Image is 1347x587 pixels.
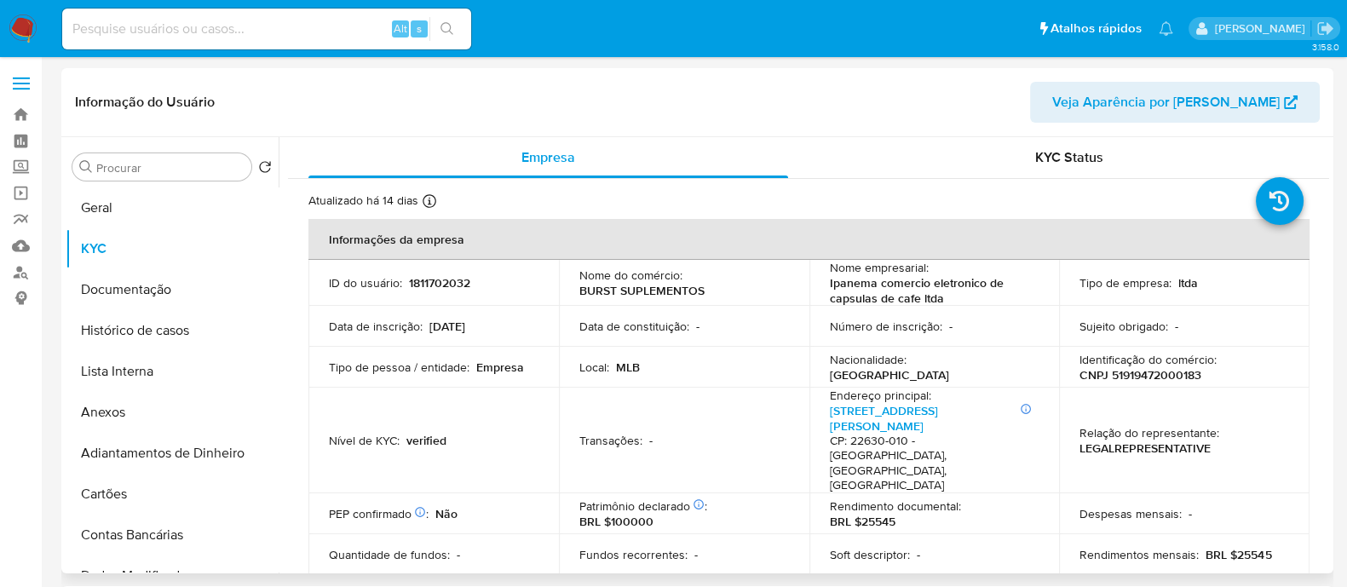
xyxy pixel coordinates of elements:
[579,360,609,375] p: Local :
[329,506,429,521] p: PEP confirmado :
[579,498,707,514] p: Patrimônio declarado :
[1079,275,1171,291] p: Tipo de empresa :
[406,433,446,448] p: verified
[258,160,272,179] button: Retornar ao pedido padrão
[96,160,245,176] input: Procurar
[66,228,279,269] button: KYC
[1079,547,1199,562] p: Rendimentos mensais :
[830,514,895,529] p: BRL $25545
[329,360,469,375] p: Tipo de pessoa / entidade :
[457,547,460,562] p: -
[66,433,279,474] button: Adiantamentos de Dinheiro
[579,433,642,448] p: Transações :
[1178,275,1198,291] p: ltda
[830,367,949,383] p: [GEOGRAPHIC_DATA]
[830,547,910,562] p: Soft descriptor :
[329,319,423,334] p: Data de inscrição :
[79,160,93,174] button: Procurar
[308,193,418,209] p: Atualizado há 14 dias
[329,275,402,291] p: ID do usuário :
[830,319,942,334] p: Número de inscrição :
[329,547,450,562] p: Quantidade de fundos :
[830,388,931,403] p: Endereço principal :
[1206,547,1271,562] p: BRL $25545
[1079,352,1217,367] p: Identificação do comércio :
[830,498,961,514] p: Rendimento documental :
[1189,506,1192,521] p: -
[62,18,471,40] input: Pesquise usuários ou casos...
[830,275,1033,306] p: Ipanema comercio eletronico de capsulas de cafe ltda
[649,433,653,448] p: -
[1214,20,1310,37] p: anna.almeida@mercadopago.com.br
[476,360,524,375] p: Empresa
[66,392,279,433] button: Anexos
[66,351,279,392] button: Lista Interna
[917,547,920,562] p: -
[429,319,465,334] p: [DATE]
[66,187,279,228] button: Geral
[949,319,953,334] p: -
[66,310,279,351] button: Histórico de casos
[1030,82,1320,123] button: Veja Aparência por [PERSON_NAME]
[830,260,929,275] p: Nome empresarial :
[1079,367,1201,383] p: CNPJ 51919472000183
[417,20,422,37] span: s
[1079,506,1182,521] p: Despesas mensais :
[696,319,699,334] p: -
[521,147,575,167] span: Empresa
[1052,82,1280,123] span: Veja Aparência por [PERSON_NAME]
[75,94,215,111] h1: Informação do Usuário
[329,433,400,448] p: Nível de KYC :
[1079,319,1168,334] p: Sujeito obrigado :
[579,547,688,562] p: Fundos recorrentes :
[1079,440,1211,456] p: LEGALREPRESENTATIVE
[66,515,279,555] button: Contas Bancárias
[394,20,407,37] span: Alt
[308,219,1310,260] th: Informações da empresa
[1159,21,1173,36] a: Notificações
[1316,20,1334,37] a: Sair
[579,283,705,298] p: BURST SUPLEMENTOS
[1175,319,1178,334] p: -
[409,275,470,291] p: 1811702032
[579,319,689,334] p: Data de constituição :
[694,547,698,562] p: -
[1035,147,1103,167] span: KYC Status
[830,402,938,434] a: [STREET_ADDRESS][PERSON_NAME]
[1079,425,1219,440] p: Relação do representante :
[1051,20,1142,37] span: Atalhos rápidos
[830,352,907,367] p: Nacionalidade :
[429,17,464,41] button: search-icon
[66,474,279,515] button: Cartões
[830,434,1033,493] h4: CP: 22630-010 - [GEOGRAPHIC_DATA], [GEOGRAPHIC_DATA], [GEOGRAPHIC_DATA]
[579,514,653,529] p: BRL $100000
[435,506,458,521] p: Não
[66,269,279,310] button: Documentação
[616,360,640,375] p: MLB
[579,268,682,283] p: Nome do comércio :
